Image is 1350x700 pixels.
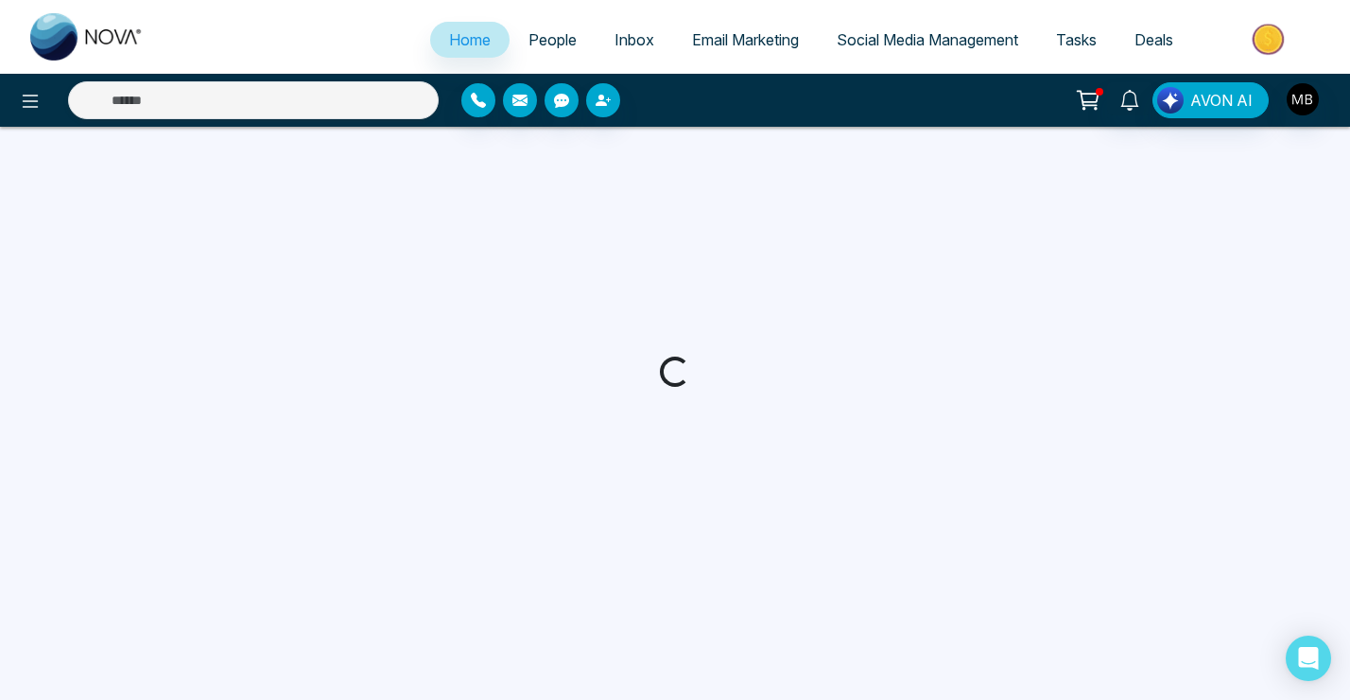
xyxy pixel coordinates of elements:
a: Social Media Management [818,22,1037,58]
a: Home [430,22,510,58]
span: Home [449,30,491,49]
img: Nova CRM Logo [30,13,144,61]
div: Open Intercom Messenger [1286,636,1331,681]
a: People [510,22,596,58]
a: Email Marketing [673,22,818,58]
img: User Avatar [1287,83,1319,115]
span: AVON AI [1190,89,1253,112]
a: Tasks [1037,22,1116,58]
button: AVON AI [1152,82,1269,118]
span: Email Marketing [692,30,799,49]
span: People [528,30,577,49]
a: Deals [1116,22,1192,58]
span: Tasks [1056,30,1097,49]
span: Deals [1134,30,1173,49]
img: Lead Flow [1157,87,1184,114]
span: Social Media Management [837,30,1018,49]
a: Inbox [596,22,673,58]
img: Market-place.gif [1202,18,1339,61]
span: Inbox [614,30,654,49]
